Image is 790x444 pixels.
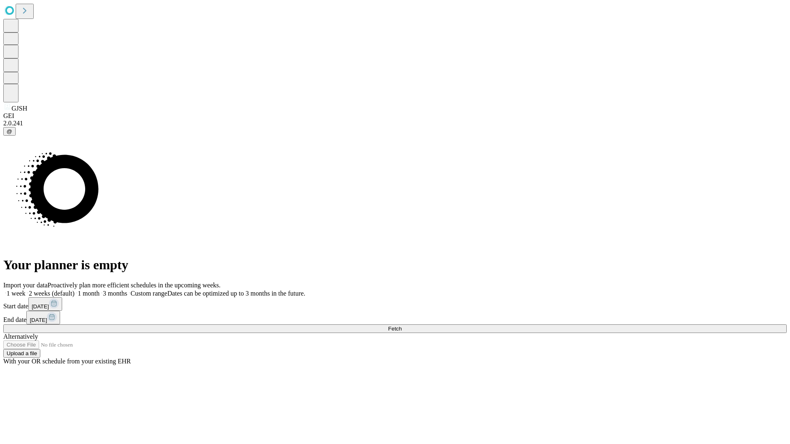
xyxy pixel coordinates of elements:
span: 3 months [103,290,127,297]
span: 2 weeks (default) [29,290,74,297]
button: [DATE] [28,297,62,311]
span: GJSH [12,105,27,112]
span: With your OR schedule from your existing EHR [3,358,131,365]
span: Fetch [388,326,402,332]
span: [DATE] [30,317,47,323]
span: Proactively plan more efficient schedules in the upcoming weeks. [48,282,221,289]
span: Custom range [130,290,167,297]
h1: Your planner is empty [3,257,787,273]
span: 1 week [7,290,26,297]
span: Dates can be optimized up to 3 months in the future. [167,290,305,297]
button: [DATE] [26,311,60,324]
span: Import your data [3,282,48,289]
button: Upload a file [3,349,40,358]
button: Fetch [3,324,787,333]
div: 2.0.241 [3,120,787,127]
span: Alternatively [3,333,38,340]
div: Start date [3,297,787,311]
button: @ [3,127,16,136]
span: 1 month [78,290,100,297]
span: @ [7,128,12,134]
div: GEI [3,112,787,120]
div: End date [3,311,787,324]
span: [DATE] [32,303,49,310]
